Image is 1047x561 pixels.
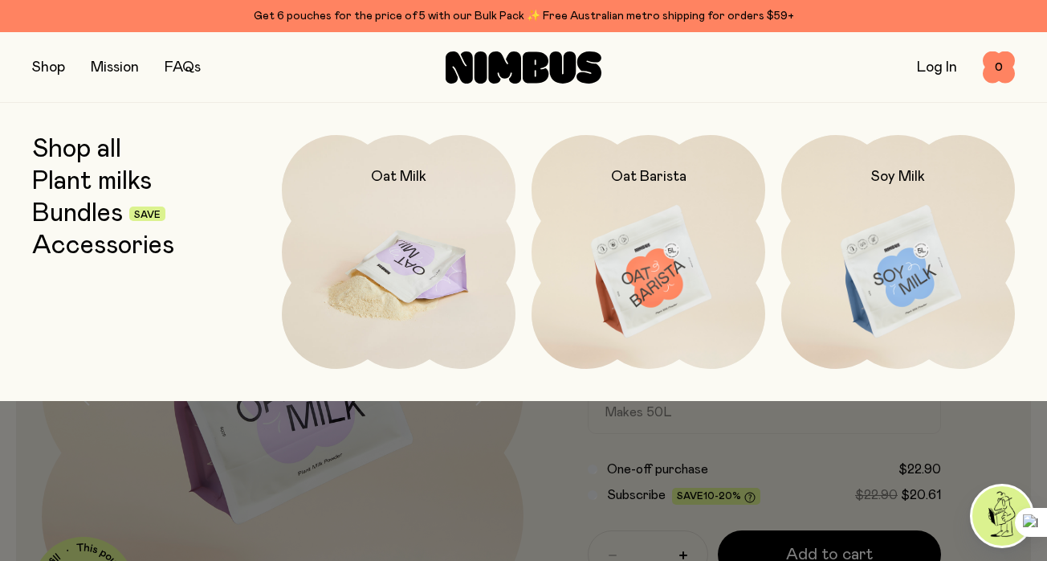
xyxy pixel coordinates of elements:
a: Oat Barista [532,135,765,369]
button: 0 [983,51,1015,84]
a: Bundles [32,199,123,228]
span: Save [134,210,161,219]
a: FAQs [165,60,201,75]
a: Accessories [32,231,174,260]
div: Get 6 pouches for the price of 5 with our Bulk Pack ✨ Free Australian metro shipping for orders $59+ [32,6,1015,26]
h2: Oat Milk [371,167,426,186]
a: Plant milks [32,167,152,196]
a: Log In [917,60,957,75]
a: Shop all [32,135,121,164]
img: agent [972,486,1032,546]
a: Soy Milk [781,135,1015,369]
h2: Oat Barista [611,167,686,186]
a: Oat Milk [282,135,515,369]
h2: Soy Milk [871,167,925,186]
a: Mission [91,60,139,75]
